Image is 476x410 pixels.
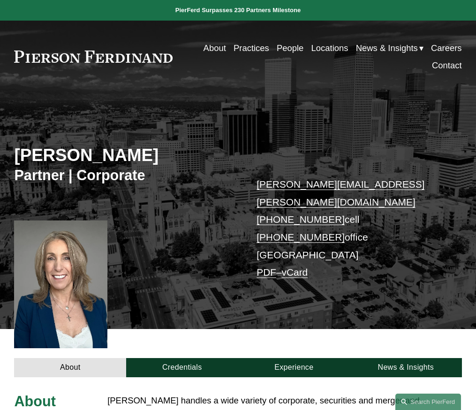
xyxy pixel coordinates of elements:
a: Contact [432,57,462,74]
h3: Partner | Corporate [14,167,238,184]
a: vCard [282,267,308,278]
a: [PHONE_NUMBER] [257,232,345,242]
a: [PERSON_NAME][EMAIL_ADDRESS][PERSON_NAME][DOMAIN_NAME] [257,179,424,207]
a: News & Insights [350,358,462,377]
a: About [204,39,226,57]
p: cell office [GEOGRAPHIC_DATA] – [257,176,443,281]
a: Credentials [126,358,238,377]
a: Locations [311,39,348,57]
a: About [14,358,126,377]
h2: [PERSON_NAME] [14,145,238,166]
span: News & Insights [356,40,418,56]
a: folder dropdown [356,39,423,57]
a: People [277,39,303,57]
span: About [14,393,55,409]
a: [PHONE_NUMBER] [257,214,345,225]
a: PDF [257,267,276,278]
a: Practices [234,39,269,57]
a: Experience [238,358,350,377]
a: Search this site [395,394,461,410]
a: Careers [431,39,462,57]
